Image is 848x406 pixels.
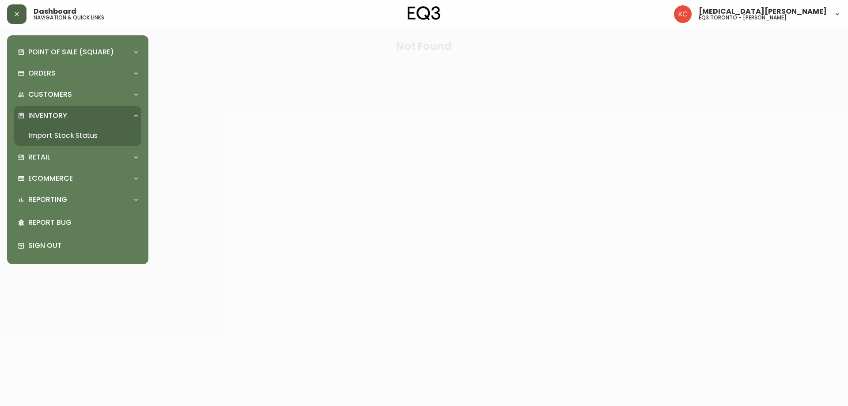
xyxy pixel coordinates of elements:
[699,8,827,15] span: [MEDICAL_DATA][PERSON_NAME]
[28,68,56,78] p: Orders
[408,6,440,20] img: logo
[28,152,50,162] p: Retail
[14,148,141,167] div: Retail
[14,42,141,62] div: Point of Sale (Square)
[14,125,141,146] a: Import Stock Status
[28,111,67,121] p: Inventory
[34,15,104,20] h5: navigation & quick links
[699,15,787,20] h5: eq3 toronto - [PERSON_NAME]
[28,47,114,57] p: Point of Sale (Square)
[28,174,73,183] p: Ecommerce
[28,218,138,228] p: Report Bug
[28,241,138,250] p: Sign Out
[14,234,141,257] div: Sign Out
[14,85,141,104] div: Customers
[14,106,141,125] div: Inventory
[14,211,141,234] div: Report Bug
[674,5,692,23] img: 6487344ffbf0e7f3b216948508909409
[34,8,76,15] span: Dashboard
[14,64,141,83] div: Orders
[28,195,67,205] p: Reporting
[14,190,141,209] div: Reporting
[14,169,141,188] div: Ecommerce
[28,90,72,99] p: Customers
